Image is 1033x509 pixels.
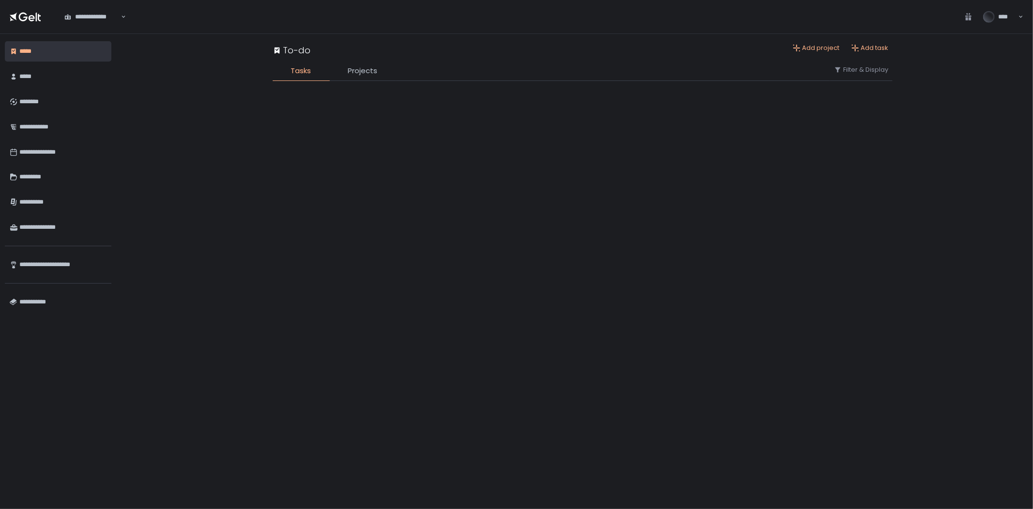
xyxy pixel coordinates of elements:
[834,65,889,74] button: Filter & Display
[273,44,311,57] div: To-do
[851,44,889,52] button: Add task
[291,65,311,77] span: Tasks
[793,44,840,52] button: Add project
[348,65,378,77] span: Projects
[58,6,126,27] div: Search for option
